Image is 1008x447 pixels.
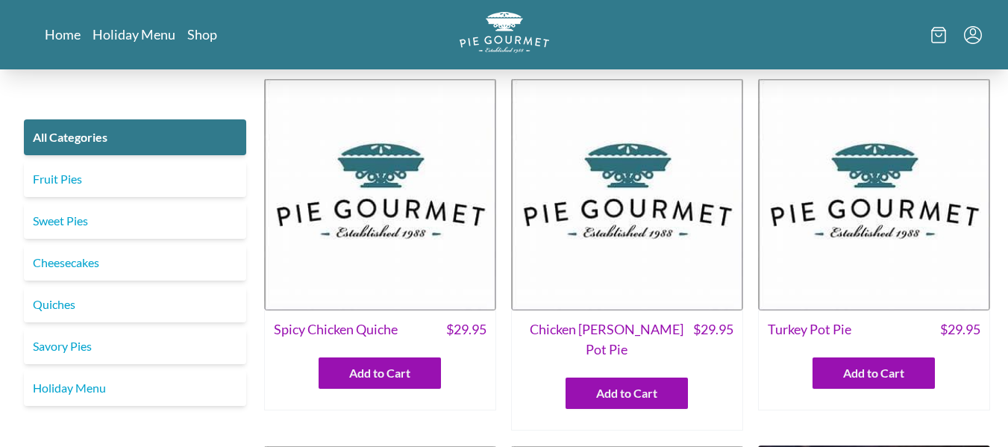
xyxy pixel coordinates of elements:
span: $ 29.95 [446,319,486,340]
span: Spicy Chicken Quiche [274,319,398,340]
span: $ 29.95 [693,319,733,360]
a: Holiday Menu [24,370,246,406]
a: Shop [187,25,217,43]
span: Add to Cart [349,364,410,382]
button: Add to Cart [813,357,935,389]
a: Sweet Pies [24,203,246,239]
a: Quiches [24,287,246,322]
a: Logo [460,12,549,57]
button: Add to Cart [319,357,441,389]
span: Add to Cart [843,364,904,382]
span: Chicken [PERSON_NAME] Pot Pie [521,319,693,360]
img: Turkey Pot Pie [758,78,990,310]
a: Holiday Menu [93,25,175,43]
a: All Categories [24,119,246,155]
a: Savory Pies [24,328,246,364]
span: $ 29.95 [940,319,980,340]
span: Turkey Pot Pie [768,319,851,340]
img: Spicy Chicken Quiche [264,78,496,310]
button: Menu [964,26,982,44]
a: Cheesecakes [24,245,246,281]
a: Fruit Pies [24,161,246,197]
button: Add to Cart [566,378,688,409]
img: logo [460,12,549,53]
span: Add to Cart [596,384,657,402]
img: Chicken Curry Pot Pie [511,78,743,310]
a: Home [45,25,81,43]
